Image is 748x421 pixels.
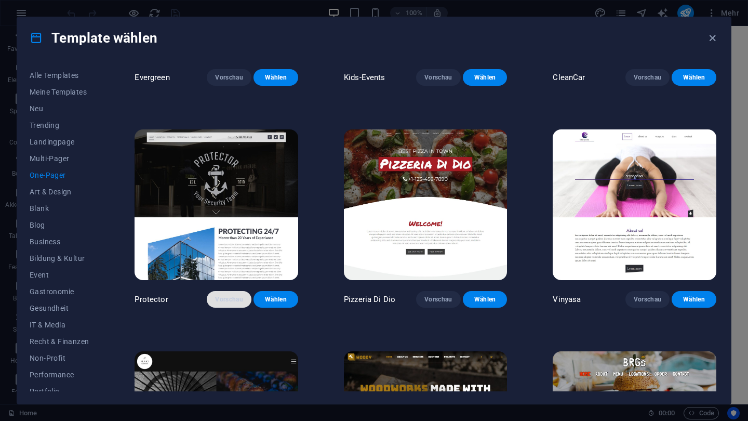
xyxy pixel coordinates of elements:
[30,304,89,312] span: Gesundheit
[463,291,507,308] button: Wählen
[30,88,89,96] span: Meine Templates
[471,73,499,82] span: Wählen
[634,295,662,304] span: Vorschau
[207,69,251,86] button: Vorschau
[30,188,89,196] span: Art & Design
[625,69,670,86] button: Vorschau
[215,73,243,82] span: Vorschau
[30,154,89,163] span: Multi-Pager
[30,150,89,167] button: Multi-Pager
[30,117,89,134] button: Trending
[135,129,298,280] img: Protector
[207,291,251,308] button: Vorschau
[680,73,708,82] span: Wählen
[135,72,169,83] p: Evergreen
[30,200,89,217] button: Blank
[553,294,581,305] p: Vinyasa
[30,283,89,300] button: Gastronomie
[30,287,89,296] span: Gastronomie
[30,100,89,117] button: Neu
[30,171,89,179] span: One-Pager
[416,291,461,308] button: Vorschau
[30,371,89,379] span: Performance
[30,121,89,129] span: Trending
[424,295,452,304] span: Vorschau
[344,129,507,280] img: Pizzeria Di Dio
[30,333,89,350] button: Recht & Finanzen
[262,295,290,304] span: Wählen
[30,350,89,366] button: Non-Profit
[30,238,89,246] span: Business
[30,317,89,333] button: IT & Media
[680,295,708,304] span: Wählen
[30,204,89,213] span: Blank
[30,366,89,383] button: Performance
[30,337,89,346] span: Recht & Finanzen
[30,267,89,283] button: Event
[253,291,298,308] button: Wählen
[634,73,662,82] span: Vorschau
[30,250,89,267] button: Bildung & Kultur
[30,71,89,80] span: Alle Templates
[672,291,716,308] button: Wählen
[344,294,395,305] p: Pizzeria Di Dio
[30,30,157,46] h4: Template wählen
[30,183,89,200] button: Art & Design
[135,294,168,305] p: Protector
[262,73,290,82] span: Wählen
[30,387,89,396] span: Portfolio
[344,72,385,83] p: Kids-Events
[30,383,89,400] button: Portfolio
[672,69,716,86] button: Wählen
[424,73,452,82] span: Vorschau
[30,167,89,183] button: One-Pager
[30,67,89,84] button: Alle Templates
[30,271,89,279] span: Event
[30,254,89,262] span: Bildung & Kultur
[471,295,499,304] span: Wählen
[416,69,461,86] button: Vorschau
[215,295,243,304] span: Vorschau
[553,72,585,83] p: CleanCar
[30,300,89,317] button: Gesundheit
[553,129,716,280] img: Vinyasa
[30,221,89,229] span: Blog
[30,138,89,146] span: Landingpage
[30,84,89,100] button: Meine Templates
[30,233,89,250] button: Business
[30,104,89,113] span: Neu
[463,69,507,86] button: Wählen
[30,217,89,233] button: Blog
[30,354,89,362] span: Non-Profit
[625,291,670,308] button: Vorschau
[30,321,89,329] span: IT & Media
[30,134,89,150] button: Landingpage
[253,69,298,86] button: Wählen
